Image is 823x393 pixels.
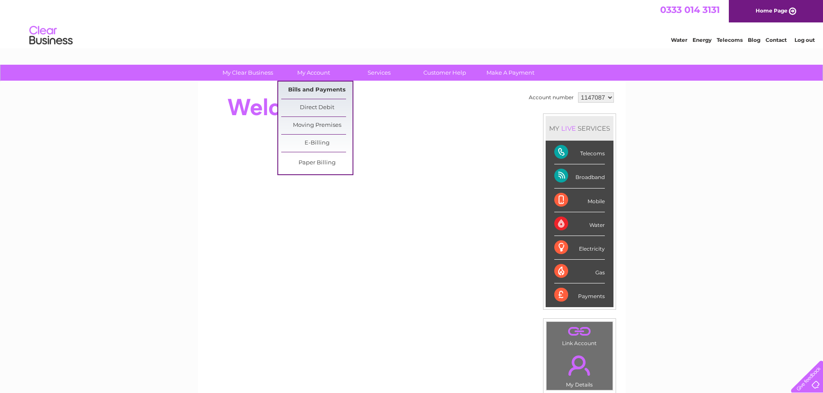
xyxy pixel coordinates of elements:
[212,65,283,81] a: My Clear Business
[527,90,576,105] td: Account number
[766,37,787,43] a: Contact
[554,236,605,260] div: Electricity
[208,5,616,42] div: Clear Business is a trading name of Verastar Limited (registered in [GEOGRAPHIC_DATA] No. 3667643...
[554,141,605,164] div: Telecoms
[281,117,353,134] a: Moving Premises
[546,348,613,390] td: My Details
[748,37,760,43] a: Blog
[409,65,480,81] a: Customer Help
[671,37,687,43] a: Water
[554,212,605,236] div: Water
[794,37,815,43] a: Log out
[281,154,353,172] a: Paper Billing
[281,99,353,116] a: Direct Debit
[546,116,613,141] div: MY SERVICES
[549,350,610,380] a: .
[554,189,605,212] div: Mobile
[559,124,578,132] div: LIVE
[717,37,743,43] a: Telecoms
[554,164,605,188] div: Broadband
[546,321,613,349] td: Link Account
[475,65,546,81] a: Make A Payment
[281,82,353,99] a: Bills and Payments
[660,4,720,15] a: 0333 014 3131
[554,283,605,307] div: Payments
[693,37,712,43] a: Energy
[549,324,610,339] a: .
[281,135,353,152] a: E-Billing
[278,65,349,81] a: My Account
[29,22,73,49] img: logo.png
[343,65,415,81] a: Services
[554,260,605,283] div: Gas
